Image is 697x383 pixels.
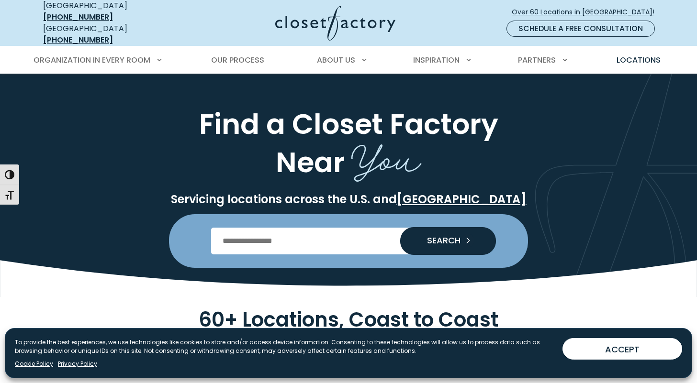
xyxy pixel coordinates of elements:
[512,7,662,17] span: Over 60 Locations in [GEOGRAPHIC_DATA]!
[15,360,53,368] a: Cookie Policy
[419,236,461,245] span: SEARCH
[400,227,496,255] button: Search our Nationwide Locations
[34,55,150,66] span: Organization in Every Room
[211,228,486,254] input: Enter Postal Code
[43,11,113,22] a: [PHONE_NUMBER]
[41,192,656,207] p: Servicing locations across the U.S. and
[199,104,498,144] span: Find a Closet Factory
[27,47,670,74] nav: Primary Menu
[617,55,661,66] span: Locations
[43,34,113,45] a: [PHONE_NUMBER]
[562,338,682,360] button: ACCEPT
[351,126,421,185] span: You
[275,6,395,41] img: Closet Factory Logo
[506,21,655,37] a: Schedule a Free Consultation
[211,55,264,66] span: Our Process
[43,23,182,46] div: [GEOGRAPHIC_DATA]
[199,305,498,333] span: 60+ Locations, Coast to Coast
[413,55,460,66] span: Inspiration
[276,142,345,182] span: Near
[518,55,556,66] span: Partners
[511,4,663,21] a: Over 60 Locations in [GEOGRAPHIC_DATA]!
[317,55,355,66] span: About Us
[15,338,555,355] p: To provide the best experiences, we use technologies like cookies to store and/or access device i...
[397,191,527,207] a: [GEOGRAPHIC_DATA]
[58,360,97,368] a: Privacy Policy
